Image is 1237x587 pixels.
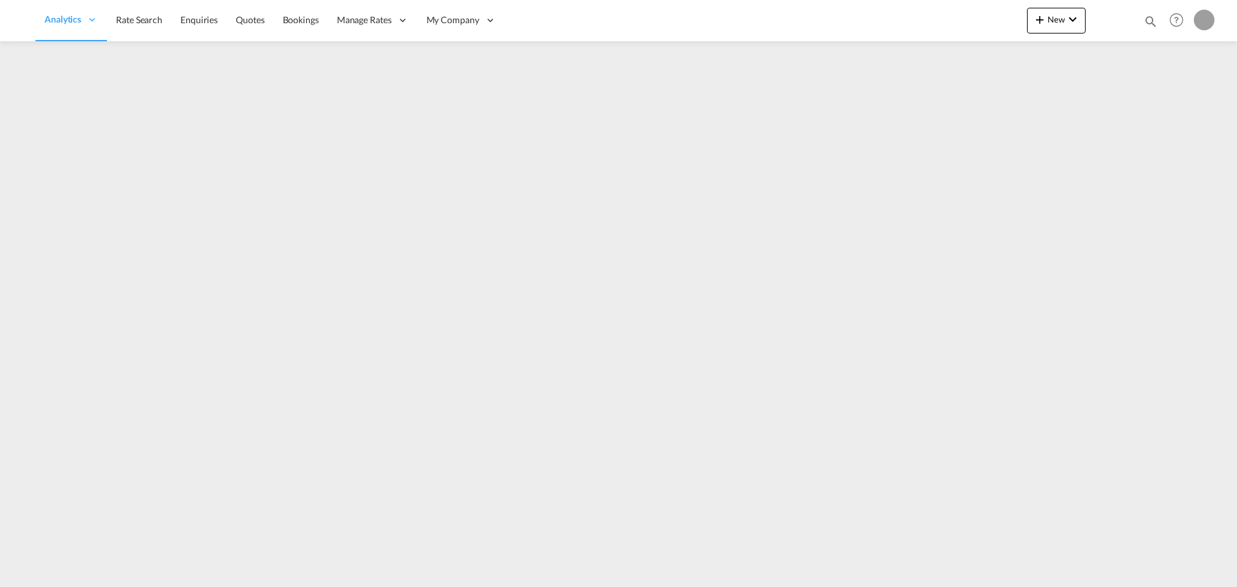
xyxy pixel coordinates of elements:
[1144,14,1158,34] div: icon-magnify
[283,14,319,25] span: Bookings
[1165,9,1187,31] span: Help
[1032,12,1048,27] md-icon: icon-plus 400-fg
[236,14,264,25] span: Quotes
[180,14,218,25] span: Enquiries
[116,14,162,25] span: Rate Search
[1165,9,1194,32] div: Help
[1065,12,1080,27] md-icon: icon-chevron-down
[337,14,392,26] span: Manage Rates
[1032,14,1080,24] span: New
[44,13,81,26] span: Analytics
[1027,8,1086,34] button: icon-plus 400-fgNewicon-chevron-down
[427,14,479,26] span: My Company
[1144,14,1158,28] md-icon: icon-magnify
